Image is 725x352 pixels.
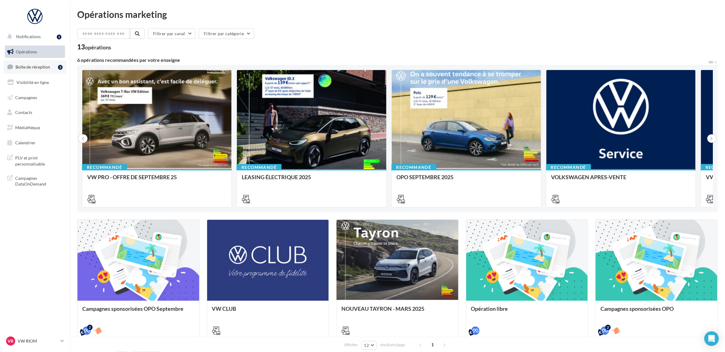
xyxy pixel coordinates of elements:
[77,10,718,19] div: Opérations marketing
[212,306,324,318] div: VW CLUB
[15,64,50,69] span: Boîte de réception
[4,106,66,119] a: Contacts
[4,30,64,43] button: Notifications 1
[4,172,66,189] a: Campagnes DataOnDemand
[5,335,65,347] a: VR VW RIOM
[16,80,49,85] span: Visibilité en ligne
[392,164,436,171] div: Recommandé
[380,342,405,348] span: résultats/page
[58,65,63,70] div: 3
[57,35,61,39] div: 1
[344,342,358,348] span: Afficher
[600,306,713,318] div: Campagnes sponsorisées OPO
[341,306,453,318] div: NOUVEAU TAYRON - MARS 2025
[16,34,41,39] span: Notifications
[87,325,93,330] div: 2
[148,28,195,39] button: Filtrer par canal
[4,60,66,73] a: Boîte de réception3
[361,341,377,350] button: 12
[82,164,127,171] div: Recommandé
[237,164,282,171] div: Recommandé
[8,338,14,344] span: VR
[242,174,381,186] div: LEASING ÉLECTRIQUE 2025
[551,174,691,186] div: VOLKSWAGEN APRES-VENTE
[4,121,66,134] a: Médiathèque
[15,125,40,130] span: Médiathèque
[546,164,591,171] div: Recommandé
[16,49,37,54] span: Opérations
[704,331,719,346] div: Open Intercom Messenger
[15,174,63,187] span: Campagnes DataOnDemand
[4,45,66,58] a: Opérations
[364,343,369,348] span: 12
[4,76,66,89] a: Visibilité en ligne
[428,340,437,350] span: 1
[4,151,66,169] a: PLV et print personnalisable
[18,338,58,344] p: VW RIOM
[77,44,111,50] div: 13
[82,306,194,318] div: Campagnes sponsorisées OPO Septembre
[199,28,254,39] button: Filtrer par catégorie
[15,140,36,145] span: Calendrier
[4,91,66,104] a: Campagnes
[87,174,227,186] div: VW PRO - OFFRE DE SEPTEMBRE 25
[77,58,708,62] div: 6 opérations recommandées par votre enseigne
[15,110,32,115] span: Contacts
[397,174,536,186] div: OPO SEPTEMBRE 2025
[471,306,583,318] div: Opération libre
[605,325,611,330] div: 2
[15,95,37,100] span: Campagnes
[15,154,63,167] span: PLV et print personnalisable
[4,136,66,149] a: Calendrier
[85,45,111,50] div: opérations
